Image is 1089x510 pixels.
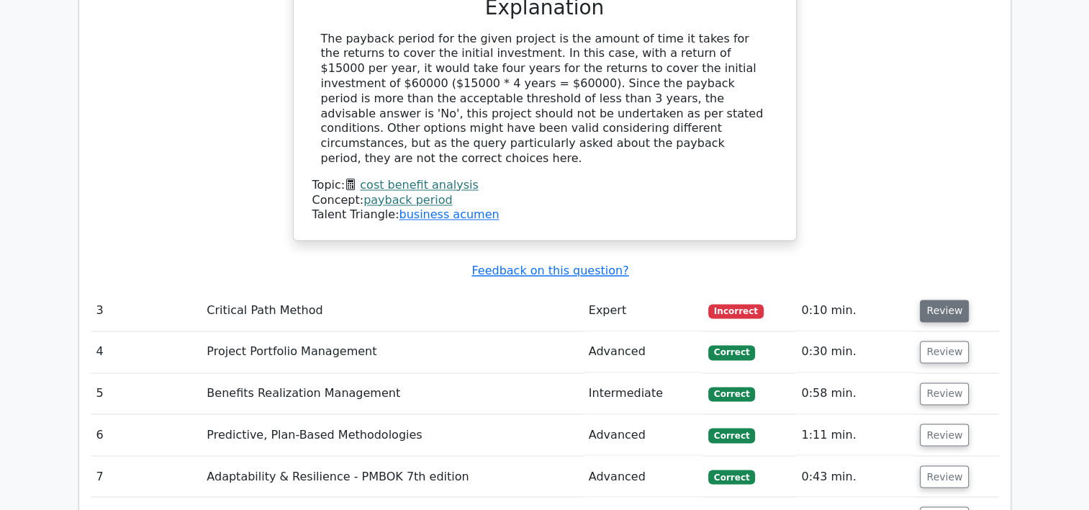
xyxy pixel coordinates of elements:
[201,456,582,497] td: Adaptability & Resilience - PMBOK 7th edition
[91,456,202,497] td: 7
[583,331,702,372] td: Advanced
[91,373,202,414] td: 5
[91,290,202,331] td: 3
[795,290,914,331] td: 0:10 min.
[360,178,478,192] a: cost benefit analysis
[920,424,969,446] button: Review
[201,373,582,414] td: Benefits Realization Management
[201,331,582,372] td: Project Portfolio Management
[920,341,969,363] button: Review
[708,345,755,359] span: Correct
[708,428,755,442] span: Correct
[795,331,914,372] td: 0:30 min.
[91,331,202,372] td: 4
[312,193,777,208] div: Concept:
[708,470,755,484] span: Correct
[583,414,702,455] td: Advanced
[920,382,969,405] button: Review
[201,290,582,331] td: Critical Path Method
[312,178,777,193] div: Topic:
[795,373,914,414] td: 0:58 min.
[920,465,969,488] button: Review
[312,178,777,223] div: Talent Triangle:
[91,414,202,455] td: 6
[583,290,702,331] td: Expert
[363,193,453,207] a: payback period
[583,373,702,414] td: Intermediate
[708,304,764,318] span: Incorrect
[795,456,914,497] td: 0:43 min.
[920,300,969,322] button: Review
[583,456,702,497] td: Advanced
[471,264,628,277] a: Feedback on this question?
[399,207,499,221] a: business acumen
[321,32,769,166] div: The payback period for the given project is the amount of time it takes for the returns to cover ...
[708,387,755,401] span: Correct
[201,414,582,455] td: Predictive, Plan-Based Methodologies
[795,414,914,455] td: 1:11 min.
